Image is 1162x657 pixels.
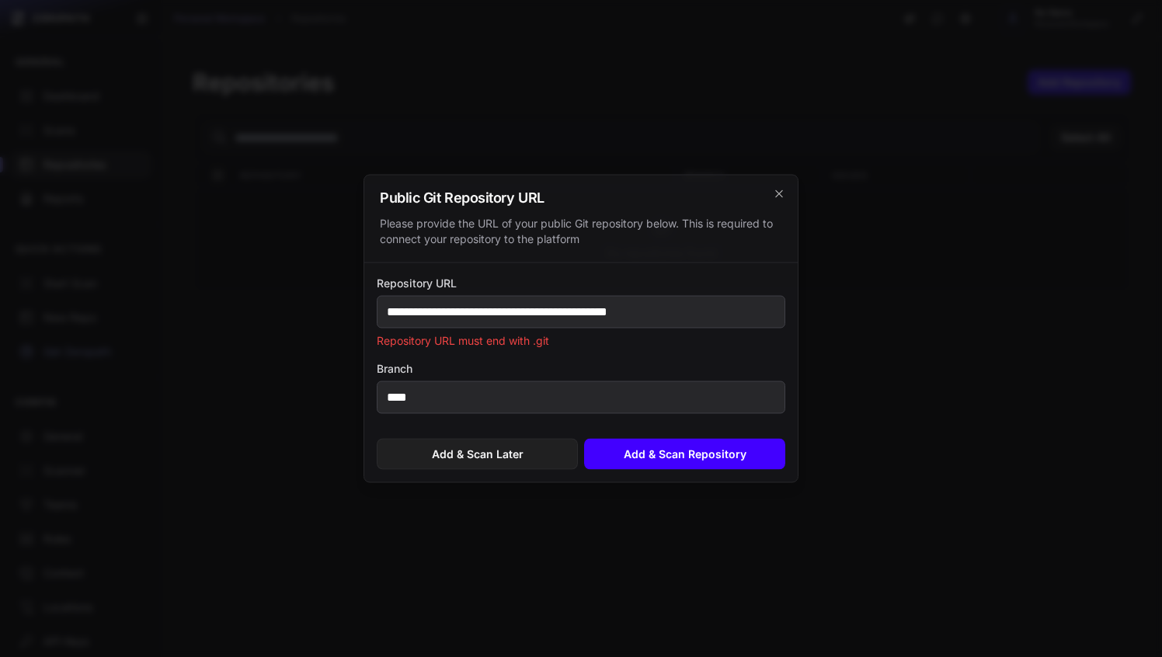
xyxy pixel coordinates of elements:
svg: cross 2, [773,188,785,200]
label: Branch [377,361,785,377]
button: Add & Scan Later [377,439,578,470]
span: Repository URL must end with .git [377,333,785,349]
div: Please provide the URL of your public Git repository below. This is required to connect your repo... [380,216,782,247]
h2: Public Git Repository URL [380,191,782,205]
button: Add & Scan Repository [584,439,785,470]
label: Repository URL [377,276,785,291]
